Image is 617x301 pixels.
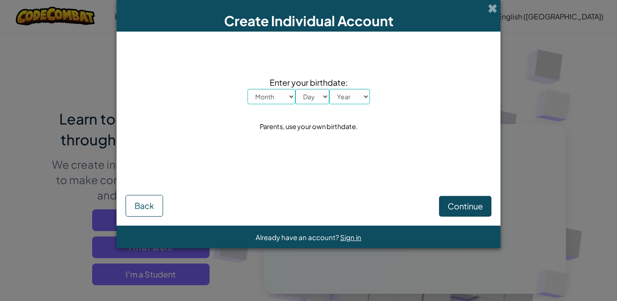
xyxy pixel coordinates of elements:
[340,233,361,241] a: Sign in
[260,120,358,133] div: Parents, use your own birthdate.
[135,200,154,211] span: Back
[224,12,393,29] span: Create Individual Account
[126,195,163,217] button: Back
[248,76,370,89] span: Enter your birthdate:
[439,196,491,217] button: Continue
[448,201,483,211] span: Continue
[256,233,340,241] span: Already have an account?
